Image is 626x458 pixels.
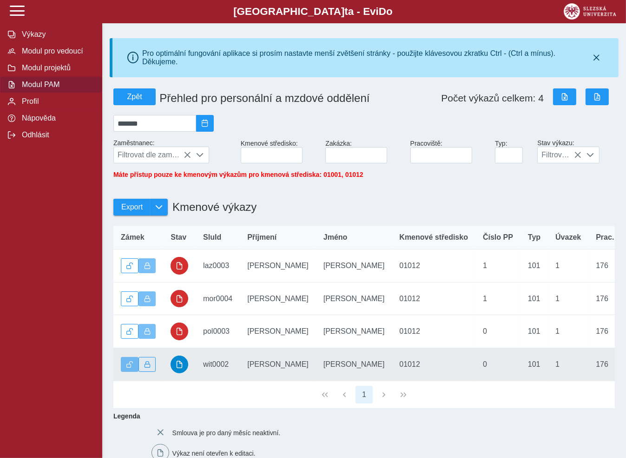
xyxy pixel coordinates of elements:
td: [PERSON_NAME] [316,249,392,283]
td: 01012 [392,348,475,381]
td: 1 [548,315,588,348]
span: Jméno [323,233,348,242]
td: [PERSON_NAME] [316,348,392,381]
td: 0 [475,315,521,348]
td: 1 [548,348,588,381]
td: 101 [521,315,548,348]
span: Stav [171,233,186,242]
div: Pracoviště: [407,136,492,167]
button: uzamčeno [171,290,188,308]
b: [GEOGRAPHIC_DATA] a - Evi [28,6,598,18]
span: Zpět [118,93,152,101]
span: Export [121,203,143,211]
button: 2025/09 [196,115,214,132]
td: [PERSON_NAME] [240,249,316,283]
span: Modul pro vedoucí [19,47,94,55]
td: [PERSON_NAME] [240,282,316,315]
button: Uzamknout [138,357,156,372]
button: Odemknout výkaz. [121,291,138,306]
img: logo_web_su.png [564,3,616,20]
td: 01012 [392,249,475,283]
button: Odemknout výkaz. [121,258,138,273]
span: Počet výkazů celkem: 4 [441,93,544,104]
span: Výkaz není otevřen k editaci. [172,450,256,457]
td: laz0003 [196,249,240,283]
button: Export do Excelu [553,88,576,105]
button: Výkaz uzamčen. [138,291,156,306]
button: Export [113,199,150,216]
td: 1 [475,249,521,283]
td: 101 [521,282,548,315]
span: Odhlásit [19,131,94,139]
span: Filtrovat dle stavu [538,147,581,163]
button: Zpět [113,88,156,105]
td: 01012 [392,315,475,348]
td: [PERSON_NAME] [316,315,392,348]
td: [PERSON_NAME] [240,315,316,348]
button: Export do PDF [586,88,609,105]
span: Filtrovat dle zaměstnance [114,147,191,163]
span: Příjmení [247,233,277,242]
button: 1 [356,386,373,404]
span: SluId [203,233,221,242]
span: Nápověda [19,114,94,122]
div: Kmenové středisko: [237,136,322,167]
div: Typ: [491,136,534,167]
span: Smlouva je pro daný měsíc neaktivní. [172,430,281,437]
span: Výkazy [19,30,94,39]
span: Modul projektů [19,64,94,72]
button: Výkaz je odemčen. [121,357,138,372]
span: Číslo PP [483,233,513,242]
span: Modul PAM [19,81,94,89]
td: 01012 [392,282,475,315]
button: uzamčeno [171,257,188,275]
button: uzamčeno [171,323,188,340]
td: 101 [521,348,548,381]
td: pol0003 [196,315,240,348]
span: Kmenové středisko [399,233,468,242]
div: Zaměstnanec: [110,135,237,167]
button: Výkaz uzamčen. [138,324,156,339]
button: Výkaz uzamčen. [138,258,156,273]
div: Stav výkazu: [534,135,619,167]
button: Odemknout výkaz. [121,324,138,339]
td: 1 [475,282,521,315]
td: 101 [521,249,548,283]
h1: Kmenové výkazy [168,196,257,218]
td: wit0002 [196,348,240,381]
td: [PERSON_NAME] [240,348,316,381]
h1: Přehled pro personální a mzdové oddělení [156,88,410,108]
span: o [386,6,393,17]
span: Zámek [121,233,145,242]
td: 1 [548,249,588,283]
button: schváleno [171,356,188,373]
span: Typ [528,233,540,242]
b: Legenda [110,409,611,424]
td: [PERSON_NAME] [316,282,392,315]
span: t [344,6,348,17]
div: Zakázka: [322,136,407,167]
span: D [379,6,386,17]
span: Úvazek [555,233,581,242]
span: Profil [19,97,94,106]
span: Máte přístup pouze ke kmenovým výkazům pro kmenová střediska: 01001, 01012 [113,171,363,178]
td: 1 [548,282,588,315]
td: mor0004 [196,282,240,315]
div: Pro optimální fungování aplikace si prosím nastavte menší zvětšení stránky - použijte klávesovou ... [142,49,589,66]
td: 0 [475,348,521,381]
